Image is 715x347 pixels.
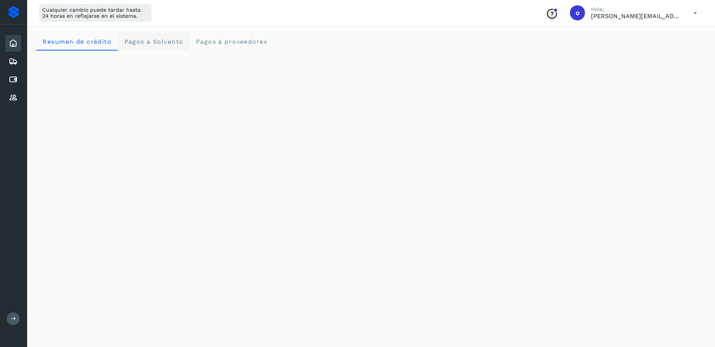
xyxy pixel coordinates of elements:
p: obed.perez@clcsolutions.com.mx [591,12,681,20]
div: Inicio [5,35,21,52]
div: Cuentas por pagar [5,71,21,88]
div: Cualquier cambio puede tardar hasta 24 horas en reflejarse en el sistema. [39,4,152,22]
span: Pagos a Solvento [124,38,183,45]
span: Resumen de crédito [42,38,112,45]
span: Pagos a proveedores [195,38,267,45]
div: Proveedores [5,89,21,106]
div: Embarques [5,53,21,70]
p: Hola, [591,6,681,12]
